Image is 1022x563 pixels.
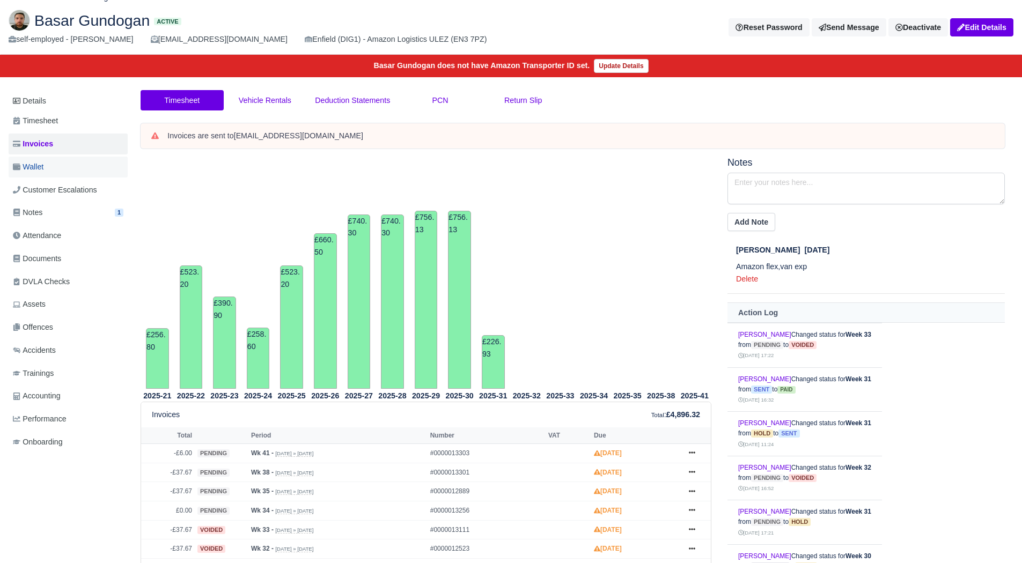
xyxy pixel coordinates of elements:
[738,375,791,383] a: [PERSON_NAME]
[197,487,230,495] span: pending
[154,18,181,26] span: Active
[789,474,817,482] span: voided
[777,386,795,394] span: paid
[141,539,195,559] td: -£37.67
[9,202,128,223] a: Notes 1
[9,180,128,201] a: Customer Escalations
[409,389,443,402] th: 2025-29
[9,340,128,361] a: Accidents
[651,409,700,421] div: :
[415,211,438,389] td: £756.13
[13,115,58,127] span: Timesheet
[738,530,774,536] small: [DATE] 17:21
[241,389,275,402] th: 2025-24
[141,501,195,521] td: £0.00
[9,432,128,453] a: Onboarding
[251,507,274,514] strong: Wk 34 -
[888,18,948,36] a: Deactivate
[736,261,1005,273] p: Amazon flex,van exp
[751,429,773,438] span: hold
[314,233,337,389] td: £660.50
[141,444,195,463] td: -£6.00
[9,248,128,269] a: Documents
[381,214,404,389] td: £740.30
[180,265,203,389] td: £523.20
[546,427,591,443] th: VAT
[275,546,313,552] small: [DATE] » [DATE]
[308,389,342,402] th: 2025-26
[789,518,811,526] span: hold
[197,449,230,457] span: pending
[751,386,772,394] span: sent
[727,323,882,368] td: Changed status for from to
[9,134,128,154] a: Invoices
[729,18,809,36] button: Reset Password
[141,90,224,111] a: Timesheet
[13,161,43,173] span: Wallet
[146,328,169,389] td: £256.80
[812,18,886,36] a: Send Message
[594,526,622,534] strong: [DATE]
[13,390,61,402] span: Accounting
[247,328,270,389] td: £258.60
[727,412,882,456] td: Changed status for from to
[151,33,288,46] div: [EMAIL_ADDRESS][DOMAIN_NAME]
[251,487,274,495] strong: Wk 35 -
[678,389,712,402] th: 2025-41
[251,545,274,552] strong: Wk 32 -
[152,410,180,419] h6: Invoices
[738,419,791,427] a: [PERSON_NAME]
[738,352,774,358] small: [DATE] 17:22
[829,439,1022,563] iframe: Chat Widget
[251,469,274,476] strong: Wk 38 -
[1,1,1021,55] div: Basar Gundogan
[197,507,230,515] span: pending
[9,271,128,292] a: DVLA Checks
[248,427,428,443] th: Period
[448,211,471,389] td: £756.13
[738,464,791,471] a: [PERSON_NAME]
[197,545,225,553] span: voided
[13,367,54,380] span: Trainings
[751,518,783,526] span: pending
[736,244,1005,256] div: [DATE]
[611,389,644,402] th: 2025-35
[9,409,128,429] a: Performance
[482,90,565,111] a: Return Slip
[9,110,128,131] a: Timesheet
[9,317,128,338] a: Offences
[845,375,871,383] strong: Week 31
[13,253,61,265] span: Documents
[275,389,308,402] th: 2025-25
[197,469,230,477] span: pending
[9,225,128,246] a: Attendance
[197,526,225,534] span: voided
[443,389,476,402] th: 2025-30
[738,485,774,491] small: [DATE] 16:52
[727,456,882,500] td: Changed status for from to
[376,389,409,402] th: 2025-28
[727,157,1005,168] h5: Notes
[9,157,128,177] a: Wallet
[789,341,817,349] span: voided
[9,386,128,406] a: Accounting
[591,427,679,443] th: Due
[727,303,1005,323] th: Action Log
[428,427,546,443] th: Number
[251,449,274,457] strong: Wk 41 -
[399,90,482,111] a: PCN
[13,321,53,334] span: Offences
[141,482,195,501] td: -£37.67
[13,184,97,196] span: Customer Escalations
[275,470,313,476] small: [DATE] » [DATE]
[736,275,758,283] a: Delete
[342,389,376,402] th: 2025-27
[275,508,313,514] small: [DATE] » [DATE]
[644,389,678,402] th: 2025-38
[167,131,994,142] div: Invoices are sent to
[141,463,195,482] td: -£37.67
[9,33,134,46] div: self-employed - [PERSON_NAME]
[594,487,622,495] strong: [DATE]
